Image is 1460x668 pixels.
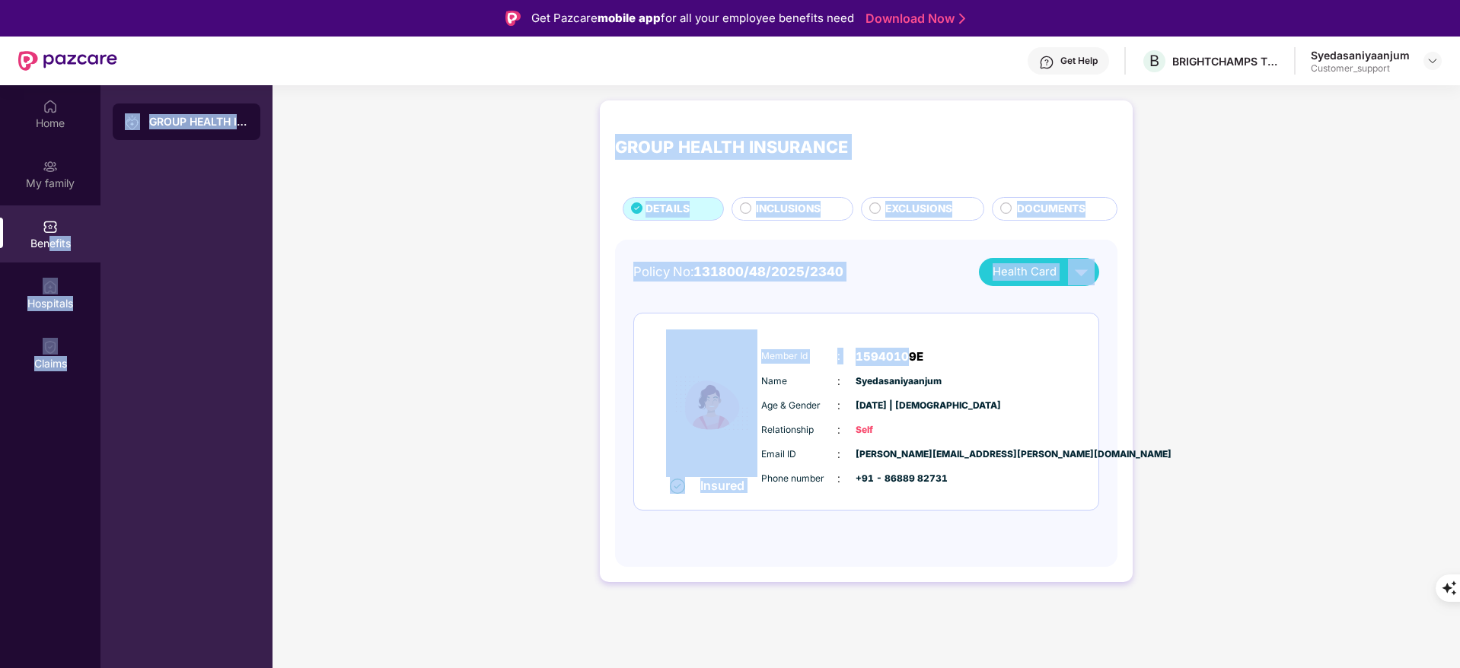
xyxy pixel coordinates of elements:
[1149,52,1159,70] span: B
[1172,54,1279,68] div: BRIGHTCHAMPS TECH PRIVATE LIMITED
[700,478,754,493] div: Insured
[1060,55,1098,67] div: Get Help
[43,279,58,294] img: svg+xml;base64,PHN2ZyBpZD0iSG9zcGl0YWxzIiB4bWxucz0iaHR0cDovL3d3dy53My5vcmcvMjAwMC9zdmciIHdpZHRoPS...
[837,348,840,364] span: :
[761,447,837,462] span: Email ID
[837,446,840,463] span: :
[693,264,843,279] span: 131800/48/2025/2340
[856,399,932,413] span: [DATE] | [DEMOGRAPHIC_DATA]
[856,348,923,366] span: 15940109E
[666,329,757,478] img: icon
[837,421,840,438] span: :
[837,373,840,390] span: :
[505,11,521,26] img: Logo
[531,9,854,27] div: Get Pazcare for all your employee benefits need
[959,11,965,27] img: Stroke
[837,397,840,414] span: :
[761,423,837,437] span: Relationship
[149,114,248,129] div: GROUP HEALTH INSURANCE
[1311,62,1410,75] div: Customer_support
[761,399,837,413] span: Age & Gender
[646,201,690,218] span: DETAILS
[615,134,848,160] div: GROUP HEALTH INSURANCE
[856,423,932,437] span: Self
[885,201,952,218] span: EXCLUSIONS
[43,159,58,174] img: svg+xml;base64,PHN2ZyB3aWR0aD0iMjAiIGhlaWdodD0iMjAiIHZpZXdCb3g9IjAgMCAyMCAyMCIgZmlsbD0ibm9uZSIgeG...
[43,219,58,234] img: svg+xml;base64,PHN2ZyBpZD0iQmVuZWZpdHMiIHhtbG5zPSJodHRwOi8vd3d3LnczLm9yZy8yMDAwL3N2ZyIgd2lkdGg9Ij...
[993,263,1057,281] span: Health Card
[856,447,932,462] span: [PERSON_NAME][EMAIL_ADDRESS][PERSON_NAME][DOMAIN_NAME]
[837,470,840,487] span: :
[1427,55,1439,67] img: svg+xml;base64,PHN2ZyBpZD0iRHJvcGRvd24tMzJ4MzIiIHhtbG5zPSJodHRwOi8vd3d3LnczLm9yZy8yMDAwL3N2ZyIgd2...
[856,472,932,486] span: +91 - 86889 82731
[125,115,140,130] img: svg+xml;base64,PHN2ZyB3aWR0aD0iMjAiIGhlaWdodD0iMjAiIHZpZXdCb3g9IjAgMCAyMCAyMCIgZmlsbD0ibm9uZSIgeG...
[1068,259,1095,285] img: svg+xml;base64,PHN2ZyB4bWxucz0iaHR0cDovL3d3dy53My5vcmcvMjAwMC9zdmciIHZpZXdCb3g9IjAgMCAyNCAyNCIgd2...
[761,349,837,364] span: Member Id
[979,258,1099,286] button: Health Card
[1017,201,1085,218] span: DOCUMENTS
[865,11,961,27] a: Download Now
[633,262,843,282] div: Policy No:
[1039,55,1054,70] img: svg+xml;base64,PHN2ZyBpZD0iSGVscC0zMngzMiIgeG1sbnM9Imh0dHA6Ly93d3cudzMub3JnLzIwMDAvc3ZnIiB3aWR0aD...
[756,201,821,218] span: INCLUSIONS
[856,374,932,389] span: Syedasaniyaanjum
[43,339,58,355] img: svg+xml;base64,PHN2ZyBpZD0iQ2xhaW0iIHhtbG5zPSJodHRwOi8vd3d3LnczLm9yZy8yMDAwL3N2ZyIgd2lkdGg9IjIwIi...
[598,11,661,25] strong: mobile app
[43,99,58,114] img: svg+xml;base64,PHN2ZyBpZD0iSG9tZSIgeG1sbnM9Imh0dHA6Ly93d3cudzMub3JnLzIwMDAvc3ZnIiB3aWR0aD0iMjAiIG...
[18,51,117,71] img: New Pazcare Logo
[670,479,685,494] img: svg+xml;base64,PHN2ZyB4bWxucz0iaHR0cDovL3d3dy53My5vcmcvMjAwMC9zdmciIHdpZHRoPSIxNiIgaGVpZ2h0PSIxNi...
[1311,48,1410,62] div: Syedasaniyaanjum
[761,374,837,389] span: Name
[761,472,837,486] span: Phone number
